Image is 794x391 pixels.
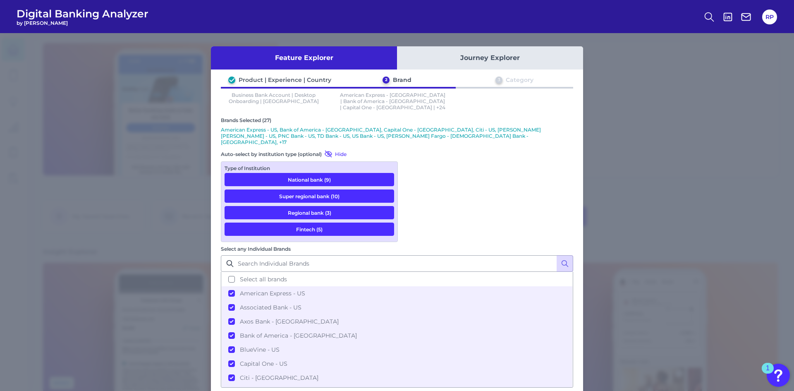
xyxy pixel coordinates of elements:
div: Auto-select by institution type (optional) [221,150,398,158]
button: Select all brands [222,272,572,286]
p: Business Bank Account | Desktop Onboarding | [GEOGRAPHIC_DATA] [221,92,327,110]
button: Axos Bank - [GEOGRAPHIC_DATA] [222,314,572,329]
div: Type of Institution [225,165,394,171]
input: Search Individual Brands [221,255,573,272]
span: Citi - [GEOGRAPHIC_DATA] [240,374,318,381]
button: Journey Explorer [397,46,583,70]
button: American Express - US [222,286,572,300]
div: Brands Selected (27) [221,117,573,123]
p: American Express - [GEOGRAPHIC_DATA] | Bank of America - [GEOGRAPHIC_DATA] | Capital One - [GEOGR... [340,92,446,110]
div: Category [506,76,533,84]
button: BlueVine - US [222,343,572,357]
span: BlueVine - US [240,346,280,353]
button: Bank of America - [GEOGRAPHIC_DATA] [222,329,572,343]
button: Associated Bank - US [222,300,572,314]
button: RP [762,10,777,24]
span: Associated Bank - US [240,304,301,311]
span: American Express - US [240,290,305,297]
button: Feature Explorer [211,46,397,70]
div: 2 [383,77,390,84]
button: Super regional bank (10) [225,190,394,203]
div: Product | Experience | Country [239,76,331,84]
span: Digital Banking Analyzer [17,7,148,20]
button: Fintech (5) [225,223,394,236]
div: Brand [393,76,411,84]
span: Bank of America - [GEOGRAPHIC_DATA] [240,332,357,339]
button: National bank (9) [225,173,394,186]
span: Select all brands [240,276,287,283]
button: Citi - [GEOGRAPHIC_DATA] [222,371,572,385]
span: Capital One - US [240,360,287,367]
span: by [PERSON_NAME] [17,20,148,26]
label: Select any Individual Brands [221,246,291,252]
button: Hide [322,150,347,158]
div: 1 [766,368,770,379]
button: Open Resource Center, 1 new notification [767,364,790,387]
button: Regional bank (3) [225,206,394,219]
p: American Express - US, Bank of America - [GEOGRAPHIC_DATA], Capital One - [GEOGRAPHIC_DATA], Citi... [221,127,573,145]
div: 3 [495,77,502,84]
span: Axos Bank - [GEOGRAPHIC_DATA] [240,318,339,325]
button: Capital One - US [222,357,572,371]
